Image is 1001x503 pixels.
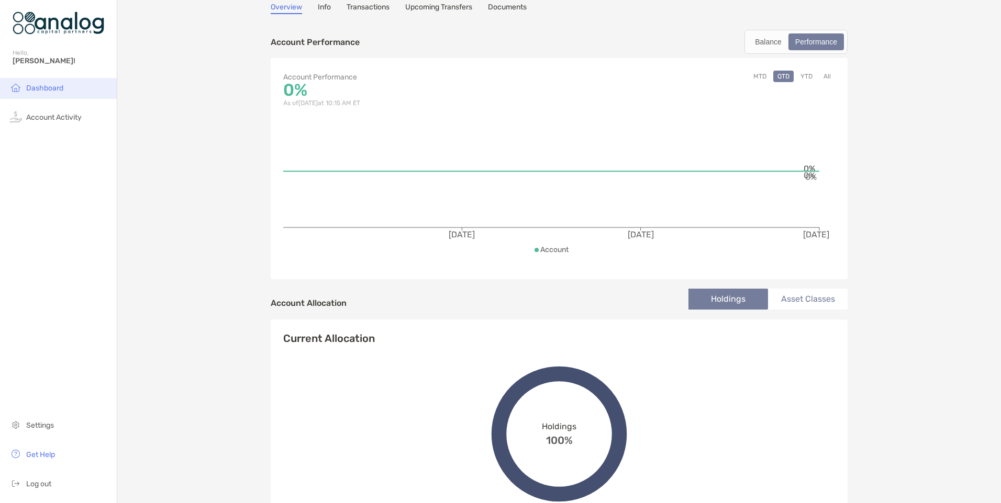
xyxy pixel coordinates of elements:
[744,30,848,54] div: segmented control
[773,71,794,82] button: QTD
[546,431,573,447] span: 100%
[789,35,843,49] div: Performance
[283,84,559,97] p: 0%
[26,84,63,93] span: Dashboard
[271,3,302,14] a: Overview
[283,332,375,345] h4: Current Allocation
[26,450,55,459] span: Get Help
[283,71,559,84] p: Account Performance
[688,289,768,310] li: Holdings
[628,230,654,239] tspan: [DATE]
[542,421,576,431] span: Holdings
[318,3,331,14] a: Info
[488,3,527,14] a: Documents
[804,170,815,180] tspan: 0%
[768,289,848,310] li: Asset Classes
[804,164,815,174] tspan: 0%
[449,230,475,239] tspan: [DATE]
[347,3,390,14] a: Transactions
[9,110,22,123] img: activity icon
[9,477,22,489] img: logout icon
[271,298,347,308] h4: Account Allocation
[13,4,104,42] img: Zoe Logo
[805,172,817,182] tspan: 0%
[405,3,472,14] a: Upcoming Transfers
[9,81,22,94] img: household icon
[796,71,817,82] button: YTD
[540,243,569,256] p: Account
[9,448,22,460] img: get-help icon
[26,479,51,488] span: Log out
[13,56,110,65] span: [PERSON_NAME]!
[26,421,54,430] span: Settings
[749,71,771,82] button: MTD
[283,97,559,110] p: As of [DATE] at 10:15 AM ET
[803,230,829,239] tspan: [DATE]
[26,113,82,122] span: Account Activity
[271,36,360,49] p: Account Performance
[9,418,22,431] img: settings icon
[749,35,787,49] div: Balance
[819,71,835,82] button: All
